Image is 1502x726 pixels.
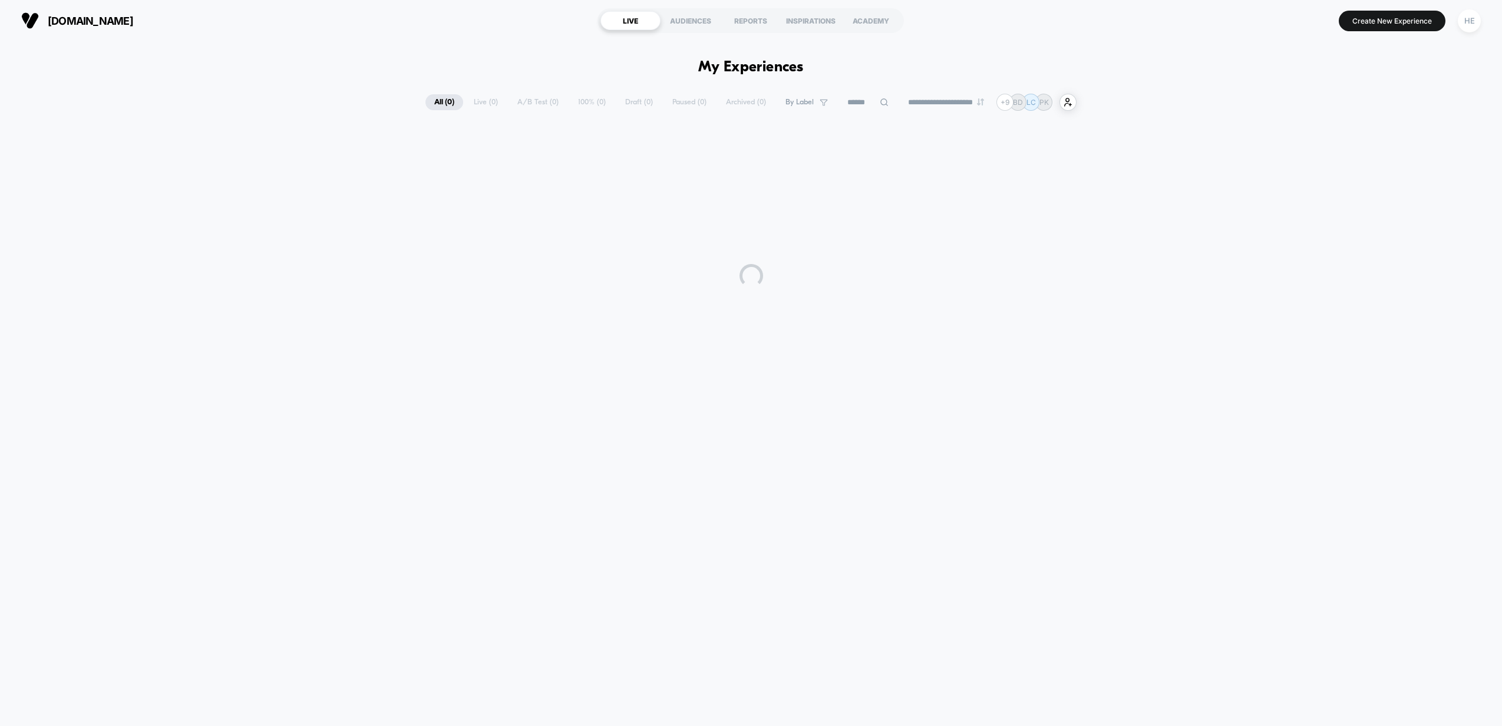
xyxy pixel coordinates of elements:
[1454,9,1484,33] button: HE
[996,94,1014,111] div: + 9
[18,11,137,30] button: [DOMAIN_NAME]
[785,98,814,107] span: By Label
[1339,11,1445,31] button: Create New Experience
[841,11,901,30] div: ACADEMY
[21,12,39,29] img: Visually logo
[1039,98,1049,107] p: PK
[781,11,841,30] div: INSPIRATIONS
[1026,98,1036,107] p: LC
[425,94,463,110] span: All ( 0 )
[721,11,781,30] div: REPORTS
[1013,98,1023,107] p: BD
[977,98,984,105] img: end
[48,15,133,27] span: [DOMAIN_NAME]
[600,11,661,30] div: LIVE
[661,11,721,30] div: AUDIENCES
[1458,9,1481,32] div: HE
[698,59,804,76] h1: My Experiences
